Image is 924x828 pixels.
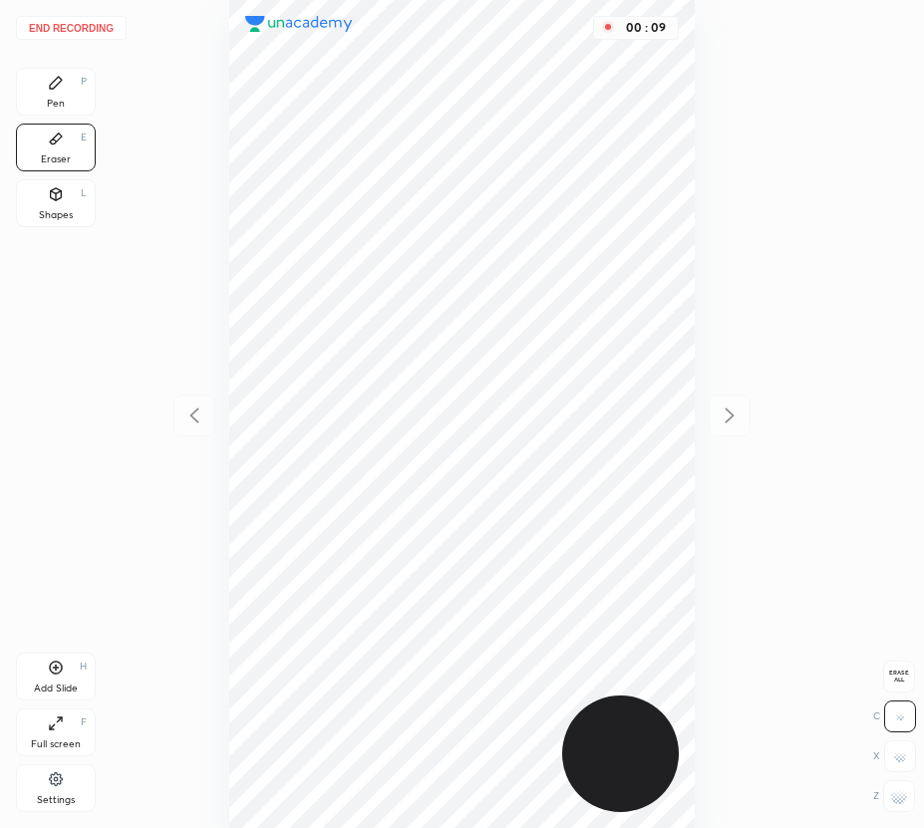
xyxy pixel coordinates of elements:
[37,795,75,805] div: Settings
[81,77,87,87] div: P
[873,700,916,732] div: C
[873,740,916,772] div: X
[41,154,71,164] div: Eraser
[31,739,81,749] div: Full screen
[81,717,87,727] div: F
[81,188,87,198] div: L
[884,670,914,684] span: Erase all
[39,210,73,220] div: Shapes
[622,21,670,35] div: 00 : 09
[80,662,87,672] div: H
[873,780,915,812] div: Z
[47,99,65,109] div: Pen
[81,133,87,142] div: E
[16,16,127,40] button: End recording
[34,684,78,693] div: Add Slide
[245,16,353,32] img: logo.38c385cc.svg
